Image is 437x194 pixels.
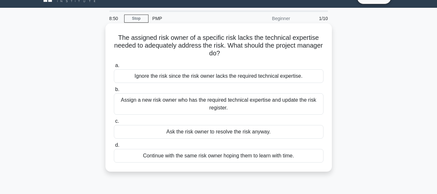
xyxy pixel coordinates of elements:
div: 8:50 [105,12,124,25]
span: d. [115,142,119,148]
div: Assign a new risk owner who has the required technical expertise and update the risk register. [114,93,323,115]
div: Ignore the risk since the risk owner lacks the required technical expertise. [114,69,323,83]
div: 1/10 [294,12,332,25]
div: Beginner [237,12,294,25]
span: b. [115,86,119,92]
span: a. [115,63,119,68]
a: Stop [124,15,148,23]
h5: The assigned risk owner of a specific risk lacks the technical expertise needed to adequately add... [113,34,324,58]
span: c. [115,118,119,124]
div: Ask the risk owner to resolve the risk anyway. [114,125,323,139]
div: PMP [148,12,237,25]
div: Continue with the same risk owner hoping them to learn with time. [114,149,323,163]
